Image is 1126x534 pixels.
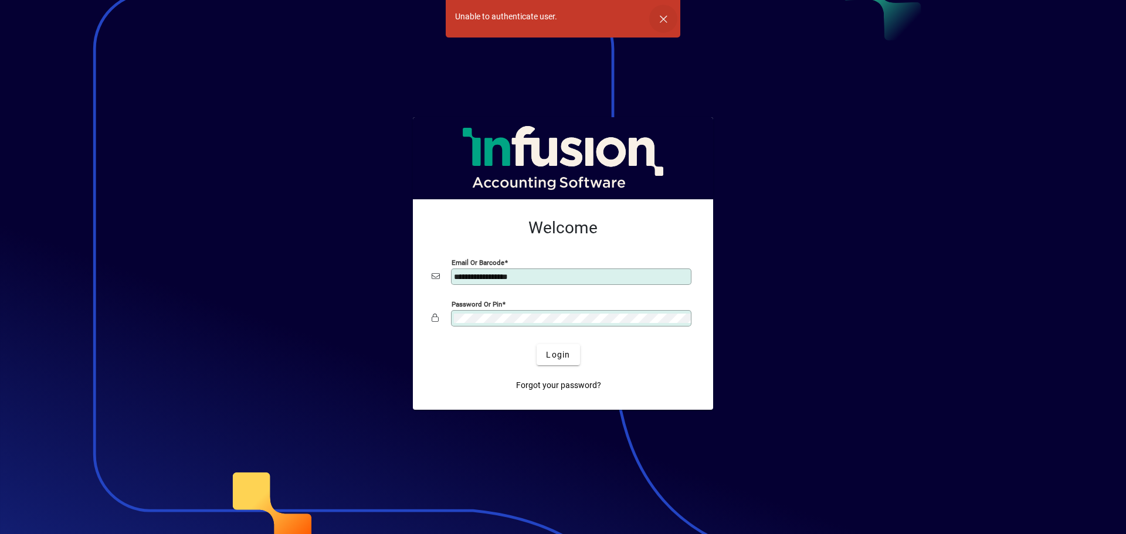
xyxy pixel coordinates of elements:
[511,375,606,396] a: Forgot your password?
[537,344,579,365] button: Login
[455,11,557,23] div: Unable to authenticate user.
[649,5,677,33] button: Dismiss
[452,259,504,267] mat-label: Email or Barcode
[432,218,694,238] h2: Welcome
[546,349,570,361] span: Login
[516,379,601,392] span: Forgot your password?
[452,300,502,308] mat-label: Password or Pin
